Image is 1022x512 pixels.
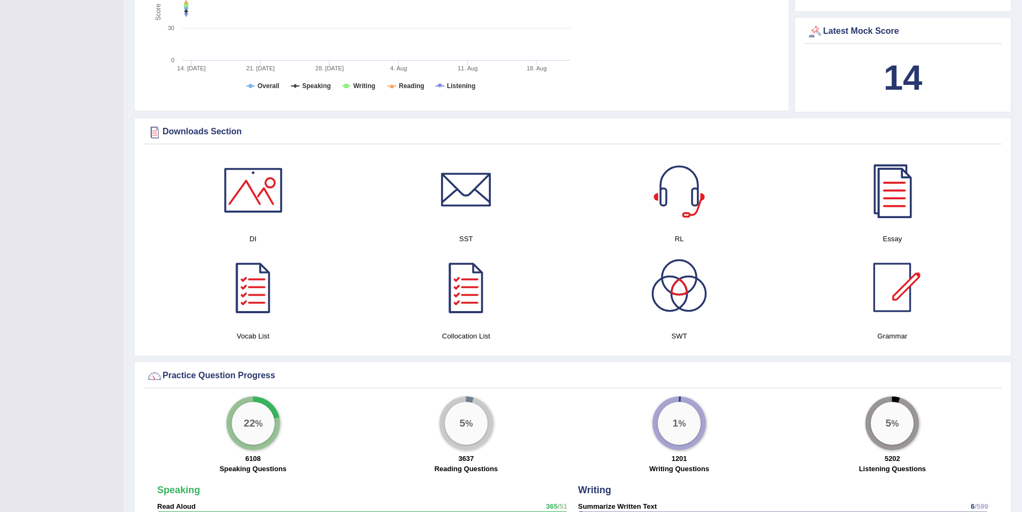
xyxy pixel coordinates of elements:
[302,82,330,90] tspan: Speaking
[791,330,994,342] h4: Grammar
[152,233,354,244] h4: DI
[390,65,407,71] tspan: 4. Aug
[353,82,375,90] tspan: Writing
[658,402,701,445] div: %
[171,57,174,63] text: 0
[219,464,286,474] label: Speaking Questions
[886,417,892,429] big: 5
[672,455,687,463] strong: 1201
[871,402,914,445] div: %
[157,502,196,510] strong: Read Aloud
[447,82,475,90] tspan: Listening
[578,233,781,244] h4: RL
[399,82,424,90] tspan: Reading
[232,402,275,445] div: %
[152,330,354,342] h4: Vocab List
[527,65,547,71] tspan: 18. Aug
[649,464,709,474] label: Writing Questions
[245,455,261,463] strong: 6108
[578,502,657,510] strong: Summarize Written Text
[458,65,477,71] tspan: 11. Aug
[244,417,255,429] big: 22
[435,464,498,474] label: Reading Questions
[146,368,999,384] div: Practice Question Progress
[546,502,558,510] span: 365
[557,502,567,510] span: /51
[157,485,200,495] strong: Speaking
[578,330,781,342] h4: SWT
[884,58,922,97] b: 14
[155,4,162,21] tspan: Score
[258,82,280,90] tspan: Overall
[315,65,344,71] tspan: 28. [DATE]
[970,502,974,510] span: 6
[177,65,205,71] tspan: 14. [DATE]
[791,233,994,244] h4: Essay
[246,65,275,71] tspan: 21. [DATE]
[168,25,174,31] text: 30
[445,402,488,445] div: %
[807,24,999,40] div: Latest Mock Score
[146,124,999,140] div: Downloads Section
[859,464,926,474] label: Listening Questions
[459,417,465,429] big: 5
[975,502,988,510] span: /599
[885,455,900,463] strong: 5202
[673,417,679,429] big: 1
[578,485,612,495] strong: Writing
[365,233,567,244] h4: SST
[365,330,567,342] h4: Collocation List
[458,455,474,463] strong: 3637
